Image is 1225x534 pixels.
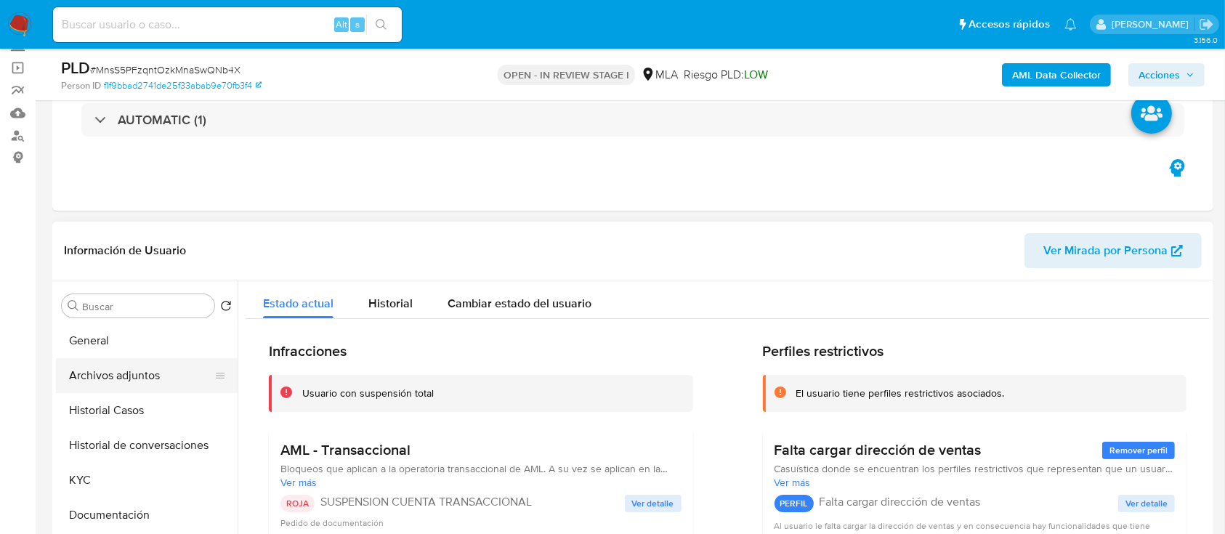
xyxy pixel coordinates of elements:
button: Archivos adjuntos [56,358,226,393]
input: Buscar usuario o caso... [53,15,402,34]
span: 3.156.0 [1194,34,1218,46]
span: Ver Mirada por Persona [1043,233,1168,268]
span: Accesos rápidos [969,17,1050,32]
b: AML Data Collector [1012,63,1101,86]
button: Documentación [56,498,238,533]
button: Buscar [68,300,79,312]
span: s [355,17,360,31]
h1: Información de Usuario [64,243,186,258]
b: PLD [61,56,90,79]
div: AUTOMATIC (1) [81,103,1184,137]
button: Volver al orden por defecto [220,300,232,316]
button: KYC [56,463,238,498]
p: roxana.vasquez@mercadolibre.com [1112,17,1194,31]
span: Riesgo PLD: [684,67,768,83]
a: f1f9bbad2741de25f33abab9e70fb3f4 [104,79,262,92]
a: Salir [1199,17,1214,32]
div: MLA [641,67,678,83]
button: General [56,323,238,358]
button: AML Data Collector [1002,63,1111,86]
button: search-icon [366,15,396,35]
span: LOW [744,66,768,83]
h3: AUTOMATIC (1) [118,112,206,128]
span: # MnsS5PFzqntOzkMnaSwQNb4X [90,62,240,77]
input: Buscar [82,300,209,313]
button: Ver Mirada por Persona [1024,233,1202,268]
p: OPEN - IN REVIEW STAGE I [498,65,635,85]
span: Alt [336,17,347,31]
a: Notificaciones [1064,18,1077,31]
button: Historial de conversaciones [56,428,238,463]
span: Acciones [1139,63,1180,86]
b: Person ID [61,79,101,92]
button: Historial Casos [56,393,238,428]
button: Acciones [1128,63,1205,86]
